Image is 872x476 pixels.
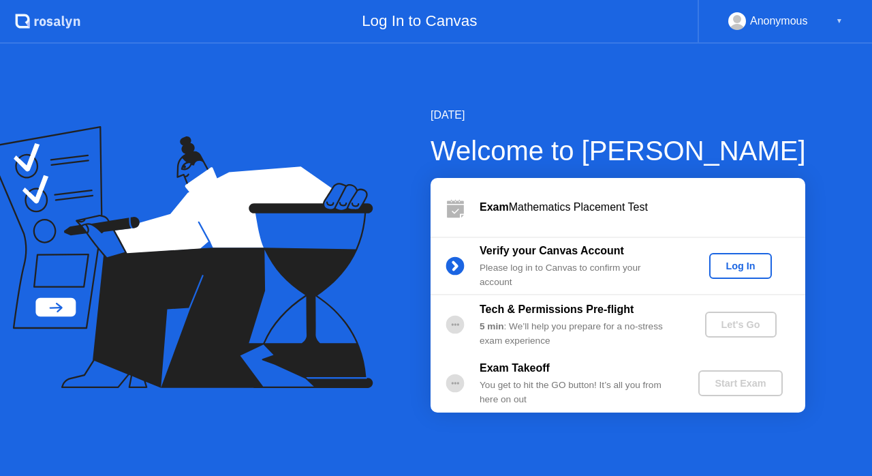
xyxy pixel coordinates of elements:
[431,130,806,171] div: Welcome to [PERSON_NAME]
[711,319,771,330] div: Let's Go
[750,12,808,30] div: Anonymous
[480,201,509,213] b: Exam
[431,107,806,123] div: [DATE]
[704,378,777,389] div: Start Exam
[698,370,782,396] button: Start Exam
[480,261,676,289] div: Please log in to Canvas to confirm your account
[480,320,676,348] div: : We’ll help you prepare for a no-stress exam experience
[715,261,766,271] div: Log In
[709,253,771,279] button: Log In
[480,303,634,315] b: Tech & Permissions Pre-flight
[836,12,843,30] div: ▼
[480,245,624,256] b: Verify your Canvas Account
[480,378,676,406] div: You get to hit the GO button! It’s all you from here on out
[480,362,550,374] b: Exam Takeoff
[480,321,504,331] b: 5 min
[705,312,777,338] button: Let's Go
[480,199,805,215] div: Mathematics Placement Test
